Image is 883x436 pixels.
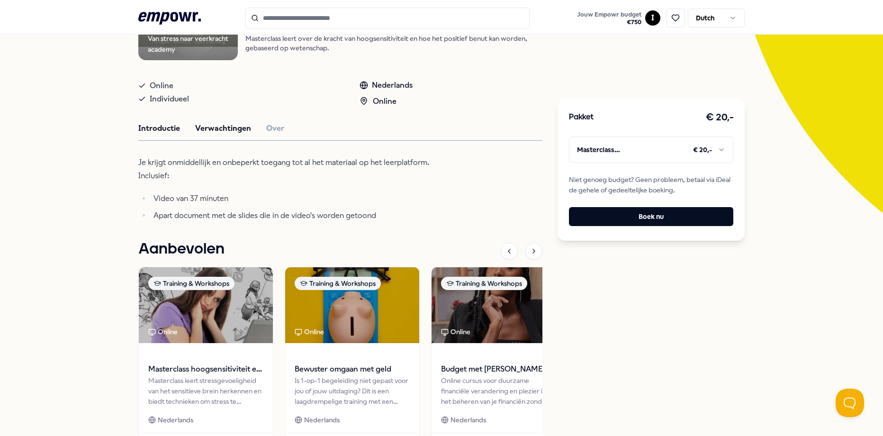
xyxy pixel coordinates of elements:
[148,375,263,407] div: Masterclass leert stressgevoeligheid van het sensitieve brein herkennen en biedt technieken om st...
[432,267,566,343] img: package image
[138,122,180,135] button: Introductie
[441,363,556,375] span: Budget met [PERSON_NAME]: Upgrade je financiën!
[295,363,410,375] span: Bewuster omgaan met geld
[360,95,413,108] div: Online
[569,207,733,226] button: Boek nu
[148,327,178,337] div: Online
[451,415,486,425] span: Nederlands
[577,18,641,26] span: € 750
[574,8,645,28] a: Jouw Empowr budget€750
[138,237,225,261] h1: Aanbevolen
[569,111,594,124] h3: Pakket
[138,156,446,182] p: Je krijgt onmiddellijk en onbeperkt toegang tot al het materiaal op het leerplatform. Inclusief:
[148,277,234,290] div: Training & Workshops
[151,209,446,222] li: Apart document met de slides die in de video's worden getoond
[441,327,470,337] div: Online
[441,375,556,407] div: Online cursus voor duurzame financiële verandering en plezier in het beheren van je financiën zon...
[245,8,530,28] input: Search for products, categories or subcategories
[158,415,193,425] span: Nederlands
[295,277,381,290] div: Training & Workshops
[360,79,413,91] div: Nederlands
[285,267,419,343] img: package image
[150,79,173,92] span: Online
[148,363,263,375] span: Masterclass hoogsensitiviteit en stress
[295,375,410,407] div: Is 1-op-1 begeleiding niet gepast voor jou of jouw uitdaging? Dit is een laagdrempelige training ...
[576,9,643,28] button: Jouw Empowr budget€750
[151,192,446,205] li: Video van 37 minuten
[441,277,527,290] div: Training & Workshops
[148,33,238,54] div: Van stress naar veerkracht academy
[645,10,660,26] button: I
[139,267,273,343] img: package image
[266,122,284,135] button: Over
[577,11,641,18] span: Jouw Empowr budget
[245,34,542,53] p: Masterclass leert over de kracht van hoogsensitiviteit en hoe het positief benut kan worden, geba...
[295,327,324,337] div: Online
[195,122,251,135] button: Verwachtingen
[304,415,340,425] span: Nederlands
[150,92,189,106] span: Individueel
[836,389,864,417] iframe: Help Scout Beacon - Open
[706,110,733,125] h3: € 20,-
[569,174,733,196] span: Niet genoeg budget? Geen probleem, betaal via iDeal de gehele of gedeeltelijke boeking.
